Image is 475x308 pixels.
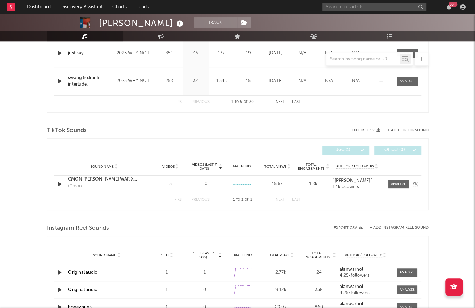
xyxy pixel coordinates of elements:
[291,50,314,57] div: N/A
[174,198,184,202] button: First
[210,50,233,57] div: 13k
[317,78,341,85] div: N/A
[374,146,421,155] button: Official(0)
[187,287,222,293] div: 0
[93,253,116,257] span: Sound Name
[160,253,169,257] span: Reels
[264,165,286,169] span: Total Views
[449,2,457,7] div: 99 +
[244,100,248,104] span: of
[187,251,218,259] span: Reels (last 7 days)
[68,176,141,183] a: CMON [PERSON_NAME] WAR X ASHA IMUNO
[340,273,392,278] div: 4.25k followers
[184,50,207,57] div: 45
[340,302,363,306] strong: alanwarhol
[264,78,287,85] div: [DATE]
[264,50,287,57] div: [DATE]
[333,178,372,183] strong: “[PERSON_NAME]”
[340,302,392,307] a: alanwarhol
[327,148,359,152] span: UGC ( 1 )
[275,198,285,202] button: Next
[263,287,298,293] div: 9.12k
[333,185,381,190] div: 1.1k followers
[322,3,426,11] input: Search for artists
[447,4,451,10] button: 99+
[47,224,109,232] span: Instagram Reel Sounds
[235,100,239,104] span: to
[302,269,336,276] div: 24
[191,100,210,104] button: Previous
[149,287,184,293] div: 1
[340,267,363,272] strong: alanwarhol
[340,267,392,272] a: alanwarhol
[194,17,237,28] button: Track
[174,100,184,104] button: First
[275,100,285,104] button: Next
[340,284,363,289] strong: alanwarhol
[162,165,175,169] span: Videos
[317,50,341,57] div: N/A
[99,17,185,29] div: [PERSON_NAME]
[302,287,336,293] div: 338
[205,181,207,187] div: 0
[326,56,400,62] input: Search by song name or URL
[223,196,262,204] div: 1 1 1
[210,78,233,85] div: 1.54k
[344,78,367,85] div: N/A
[68,74,113,88] a: swang & drank interlude.
[340,291,392,296] div: 4.25k followers
[91,165,114,169] span: Sound Name
[68,288,97,292] a: Original audio
[387,129,429,132] button: + Add TikTok Sound
[184,78,207,85] div: 32
[117,49,154,58] div: 2025 WHY NOT
[334,226,363,230] button: Export CSV
[291,78,314,85] div: N/A
[292,100,301,104] button: Last
[292,198,301,202] button: Last
[236,198,240,201] span: to
[236,50,261,57] div: 19
[340,284,392,289] a: alanwarhol
[191,198,210,202] button: Previous
[68,50,113,57] a: just say.
[322,146,369,155] button: UGC(1)
[117,77,154,85] div: 2025 WHY NOT
[345,253,382,257] span: Author / Followers
[158,50,181,57] div: 354
[363,226,429,230] div: + Add Instagram Reel Sound
[302,251,332,259] span: Total Engagements
[344,50,367,57] div: N/A
[187,269,222,276] div: 1
[158,78,181,85] div: 258
[379,148,411,152] span: Official ( 0 )
[351,128,380,132] button: Export CSV
[245,198,249,201] span: of
[261,181,294,187] div: 15.6k
[297,181,329,187] div: 1.8k
[268,253,289,257] span: Total Plays
[226,164,258,169] div: 6M Trend
[190,162,218,171] span: Videos (last 7 days)
[297,162,325,171] span: Total Engagements
[68,183,82,190] div: C'mon
[226,253,260,258] div: 6M Trend
[236,78,261,85] div: 15
[380,129,429,132] button: + Add TikTok Sound
[154,181,187,187] div: 5
[336,164,374,169] span: Author / Followers
[47,126,87,135] span: TikTok Sounds
[333,178,381,183] a: “[PERSON_NAME]”
[68,270,97,275] a: Original audio
[370,226,429,230] button: + Add Instagram Reel Sound
[149,269,184,276] div: 1
[263,269,298,276] div: 2.77k
[223,98,262,106] div: 1 5 30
